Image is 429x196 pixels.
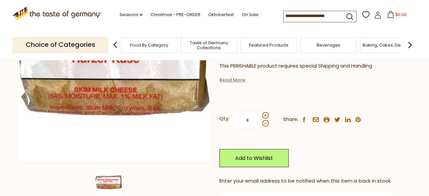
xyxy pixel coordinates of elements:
input: Qty: [234,111,261,129]
img: Birkenstock Original Harzer Sour Milk Cheese [96,169,122,195]
span: Share: [283,115,298,124]
p: Choice of Categories [12,37,108,53]
a: On Sale [242,11,259,18]
a: Add to Wishlist [219,149,289,167]
a: Baking, Cakes, Desserts [363,43,414,48]
a: Taste of Germany Collections [183,40,235,50]
a: Featured Products [249,43,288,48]
a: Oktoberfest [208,11,234,18]
div: Enter your email address to be notified when this item is back in stock. [219,177,412,185]
span: $0.00 [395,12,407,17]
a: Beverages [317,43,340,48]
strong: Qty: [219,115,229,123]
a: Christmas - PRE-ORDER [150,11,200,18]
img: previous arrow [109,38,122,51]
li: We will ship this product in heat-protective packaging and ice. [226,75,412,83]
p: This PERISHABLE product requires special Shipping and Handling [219,62,412,70]
img: next arrow [403,38,417,51]
button: $0.00 [383,11,411,21]
a: Read More [219,77,245,83]
a: Food By Category [130,43,168,48]
a: Seasons [120,11,143,18]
